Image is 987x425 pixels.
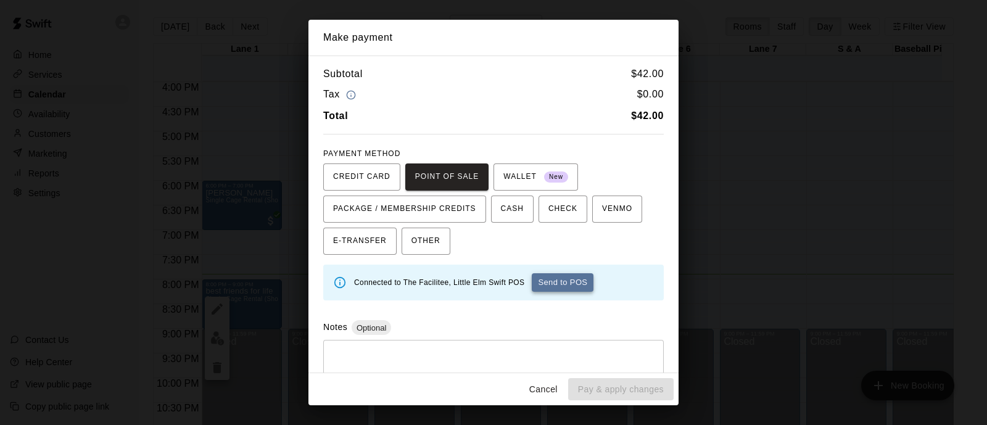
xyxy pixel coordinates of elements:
[405,163,489,191] button: POINT OF SALE
[501,199,524,219] span: CASH
[631,66,664,82] h6: $ 42.00
[323,163,400,191] button: CREDIT CARD
[491,196,534,223] button: CASH
[539,196,587,223] button: CHECK
[503,167,568,187] span: WALLET
[415,167,479,187] span: POINT OF SALE
[352,323,391,332] span: Optional
[333,231,387,251] span: E-TRANSFER
[548,199,577,219] span: CHECK
[354,278,524,287] span: Connected to The Facilitee, Little Elm Swift POS
[602,199,632,219] span: VENMO
[323,110,348,121] b: Total
[323,322,347,332] label: Notes
[323,86,359,103] h6: Tax
[402,228,450,255] button: OTHER
[637,86,664,103] h6: $ 0.00
[544,169,568,186] span: New
[532,273,593,292] button: Send to POS
[323,66,363,82] h6: Subtotal
[323,196,486,223] button: PACKAGE / MEMBERSHIP CREDITS
[323,228,397,255] button: E-TRANSFER
[493,163,578,191] button: WALLET New
[411,231,440,251] span: OTHER
[524,378,563,401] button: Cancel
[308,20,679,56] h2: Make payment
[333,199,476,219] span: PACKAGE / MEMBERSHIP CREDITS
[592,196,642,223] button: VENMO
[333,167,390,187] span: CREDIT CARD
[323,149,400,158] span: PAYMENT METHOD
[631,110,664,121] b: $ 42.00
